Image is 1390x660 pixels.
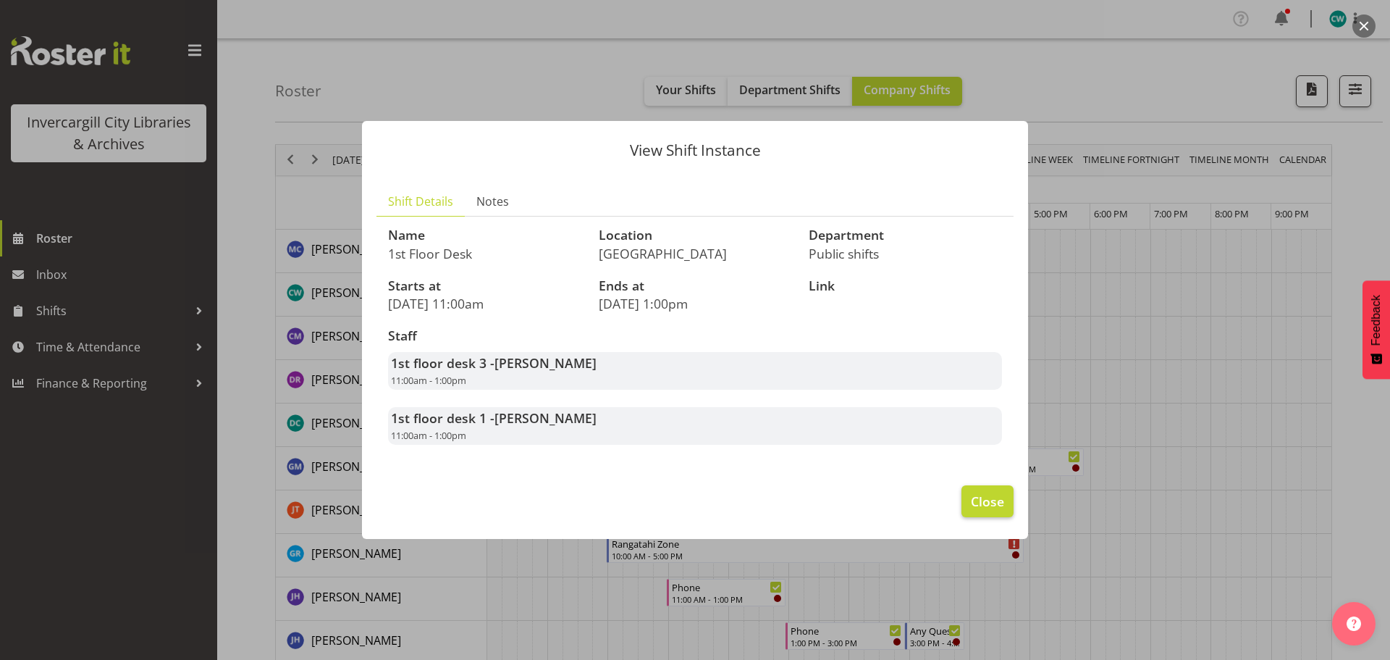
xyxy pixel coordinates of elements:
span: 11:00am - 1:00pm [391,429,466,442]
p: [DATE] 1:00pm [599,296,792,312]
p: 1st Floor Desk [388,246,581,262]
span: [PERSON_NAME] [494,354,597,372]
h3: Link [809,279,1002,293]
p: [DATE] 11:00am [388,296,581,312]
h3: Ends at [599,279,792,293]
span: Shift Details [388,193,453,210]
h3: Name [388,228,581,243]
h3: Department [809,228,1002,243]
button: Feedback - Show survey [1362,280,1390,379]
span: [PERSON_NAME] [494,409,597,427]
h3: Location [599,228,792,243]
h3: Staff [388,329,1002,343]
span: Notes [476,193,509,210]
p: View Shift Instance [376,143,1014,158]
p: Public shifts [809,246,1002,262]
span: Feedback [1370,295,1383,346]
button: Close [961,485,1014,517]
strong: 1st floor desk 1 - [391,409,597,427]
p: [GEOGRAPHIC_DATA] [599,246,792,262]
img: help-xxl-2.png [1347,617,1361,631]
strong: 1st floor desk 3 - [391,354,597,372]
span: 11:00am - 1:00pm [391,374,466,387]
h3: Starts at [388,279,581,293]
span: Close [971,492,1004,511]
